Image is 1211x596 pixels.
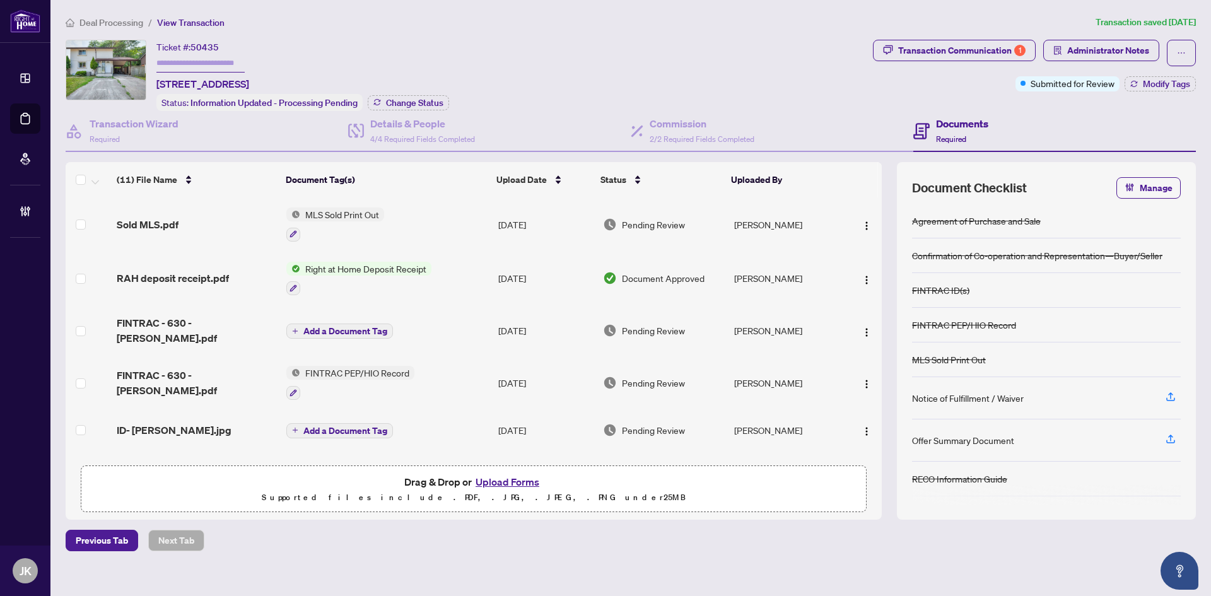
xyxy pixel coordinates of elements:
[112,162,281,197] th: (11) File Name
[300,366,414,380] span: FINTRAC PEP/HIO Record
[729,356,845,410] td: [PERSON_NAME]
[650,134,754,144] span: 2/2 Required Fields Completed
[1143,79,1190,88] span: Modify Tags
[79,17,143,28] span: Deal Processing
[90,116,178,131] h4: Transaction Wizard
[493,450,598,505] td: [DATE]
[936,116,988,131] h4: Documents
[622,423,685,437] span: Pending Review
[286,422,393,438] button: Add a Document Tag
[370,116,475,131] h4: Details & People
[286,207,300,221] img: Status Icon
[857,373,877,393] button: Logo
[729,252,845,306] td: [PERSON_NAME]
[912,248,1162,262] div: Confirmation of Co-operation and Representation—Buyer/Seller
[496,173,547,187] span: Upload Date
[862,327,872,337] img: Logo
[912,318,1016,332] div: FINTRAC PEP/HIO Record
[190,97,358,108] span: Information Updated - Processing Pending
[857,268,877,288] button: Logo
[117,423,231,438] span: ID- [PERSON_NAME].jpg
[286,262,300,276] img: Status Icon
[472,474,543,490] button: Upload Forms
[1031,76,1114,90] span: Submitted for Review
[912,214,1041,228] div: Agreement of Purchase and Sale
[20,562,32,580] span: JK
[912,353,986,366] div: MLS Sold Print Out
[862,426,872,436] img: Logo
[650,116,754,131] h4: Commission
[493,197,598,252] td: [DATE]
[90,134,120,144] span: Required
[622,218,685,231] span: Pending Review
[281,162,492,197] th: Document Tag(s)
[912,391,1024,405] div: Notice of Fulfillment / Waiver
[729,450,845,505] td: [PERSON_NAME]
[300,207,384,221] span: MLS Sold Print Out
[10,9,40,33] img: logo
[190,42,219,53] span: 50435
[493,252,598,306] td: [DATE]
[81,466,866,513] span: Drag & Drop orUpload FormsSupported files include .PDF, .JPG, .JPEG, .PNG under25MB
[1161,552,1198,590] button: Open asap
[300,262,431,276] span: Right at Home Deposit Receipt
[1177,49,1186,57] span: ellipsis
[912,433,1014,447] div: Offer Summary Document
[1096,15,1196,30] article: Transaction saved [DATE]
[1067,40,1149,61] span: Administrator Notes
[862,379,872,389] img: Logo
[729,197,845,252] td: [PERSON_NAME]
[286,423,393,438] button: Add a Document Tag
[66,530,138,551] button: Previous Tab
[1140,178,1173,198] span: Manage
[117,315,276,346] span: FINTRAC - 630 - [PERSON_NAME].pdf
[1043,40,1159,61] button: Administrator Notes
[898,40,1026,61] div: Transaction Communication
[1053,46,1062,55] span: solution
[603,423,617,437] img: Document Status
[493,305,598,356] td: [DATE]
[603,271,617,285] img: Document Status
[912,472,1007,486] div: RECO Information Guide
[603,324,617,337] img: Document Status
[729,305,845,356] td: [PERSON_NAME]
[66,18,74,27] span: home
[148,15,152,30] li: /
[286,324,393,339] button: Add a Document Tag
[603,218,617,231] img: Document Status
[1116,177,1181,199] button: Manage
[156,76,249,91] span: [STREET_ADDRESS]
[303,327,387,336] span: Add a Document Tag
[595,162,726,197] th: Status
[622,271,705,285] span: Document Approved
[157,17,225,28] span: View Transaction
[286,207,384,242] button: Status IconMLS Sold Print Out
[117,217,178,232] span: Sold MLS.pdf
[873,40,1036,61] button: Transaction Communication1
[117,368,276,398] span: FINTRAC - 630 - [PERSON_NAME].pdf
[493,410,598,450] td: [DATE]
[493,356,598,410] td: [DATE]
[156,40,219,54] div: Ticket #:
[386,98,443,107] span: Change Status
[862,221,872,231] img: Logo
[117,173,177,187] span: (11) File Name
[66,40,146,100] img: IMG-E12333524_1.jpg
[286,262,431,296] button: Status IconRight at Home Deposit Receipt
[292,427,298,433] span: plus
[622,376,685,390] span: Pending Review
[857,214,877,235] button: Logo
[729,410,845,450] td: [PERSON_NAME]
[292,328,298,334] span: plus
[148,530,204,551] button: Next Tab
[117,271,229,286] span: RAH deposit receipt.pdf
[622,324,685,337] span: Pending Review
[1125,76,1196,91] button: Modify Tags
[912,283,969,297] div: FINTRAC ID(s)
[912,179,1027,197] span: Document Checklist
[156,94,363,111] div: Status:
[286,366,300,380] img: Status Icon
[1014,45,1026,56] div: 1
[603,376,617,390] img: Document Status
[857,320,877,341] button: Logo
